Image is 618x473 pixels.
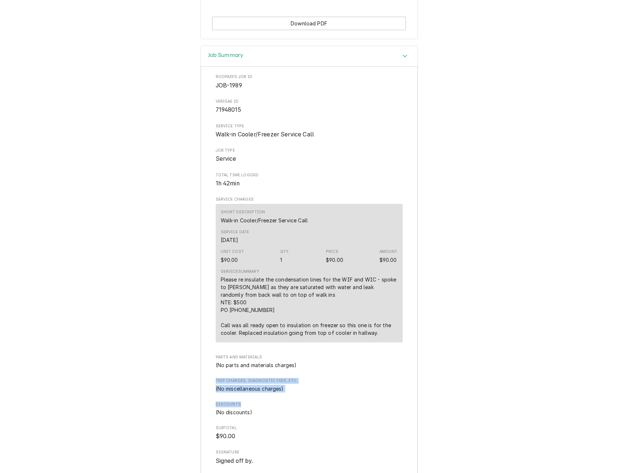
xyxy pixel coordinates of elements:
div: Amount [379,249,398,263]
span: Parts and Materials [216,354,403,360]
div: Trip Charges, Diagnostic Fees, etc. [216,378,403,392]
div: Quantity [280,249,290,263]
div: Price [326,256,343,264]
div: Qty. [280,249,290,255]
div: Parts and Materials [216,354,403,369]
div: Short Description [221,217,308,224]
button: Download PDF [212,17,406,30]
span: Subtotal [216,425,403,431]
span: Discounts [216,402,403,407]
span: Service Type [216,130,403,139]
span: Roopairs Job ID [216,81,403,90]
span: $90.00 [216,433,236,440]
span: Service Charges [216,197,403,202]
div: Accordion Header [201,46,418,67]
span: 71948015 [216,106,241,113]
span: Signed Off By [216,457,403,465]
button: Accordion Details Expand Trigger [201,46,418,67]
span: Job Type [216,148,403,153]
div: Short Description [221,209,308,224]
div: Cost [221,256,238,264]
div: Service Summary [221,269,259,275]
h3: Job Summary [208,52,244,59]
div: Amount [379,256,397,264]
div: Discounts [216,402,403,416]
div: Amount [379,249,398,255]
div: Parts and Materials List [216,361,403,369]
span: Service [216,155,236,162]
div: Service Date [221,229,249,235]
span: Service Type [216,123,403,129]
div: Unit Cost [221,249,244,255]
div: Price [326,249,338,255]
span: Total Time Logged [216,179,403,188]
span: Trip Charges, Diagnostic Fees, etc. [216,378,403,384]
div: Trip Charges, Diagnostic Fees, etc. List [216,385,403,392]
div: Cost [221,249,244,263]
div: Subtotal [216,425,403,441]
div: Please re insulate the condensation lines for the WIF and WIC - spoke to [PERSON_NAME] as they ar... [221,276,398,337]
div: Short Description [221,209,265,215]
span: 1h 42min [216,180,240,187]
div: Service Date [221,236,239,244]
span: Verisae ID [216,106,403,114]
span: Roopairs Job ID [216,74,403,80]
div: Line Item [216,204,403,342]
div: Service Charges List [216,204,403,346]
div: Service Charges [216,197,403,345]
div: Job Type [216,148,403,163]
span: Total Time Logged [216,172,403,178]
div: Service Type [216,123,403,139]
div: Price [326,249,343,263]
span: Signature [216,449,403,455]
span: Verisae ID [216,99,403,104]
div: Button Group [212,17,406,30]
div: Roopairs Job ID [216,74,403,90]
div: Quantity [280,256,282,264]
div: Discounts List [216,408,403,416]
span: Job Type [216,155,403,163]
div: Service Date [221,229,249,244]
div: Verisae ID [216,99,403,114]
span: JOB-1989 [216,82,242,89]
span: Subtotal [216,432,403,441]
div: Button Group Row [212,17,406,30]
div: Total Time Logged [216,172,403,188]
span: Walk-in Cooler/Freezer Service Call [216,131,314,138]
